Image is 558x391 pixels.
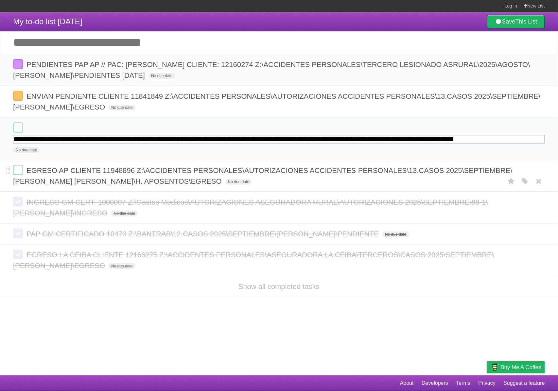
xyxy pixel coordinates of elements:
label: Done [13,165,23,175]
b: This List [515,18,537,25]
span: EGRESO LA CEIBA CLIENTE 12166275 Z:\ACCIDENTES PERSONALES\ASEGURADORA LA CEIBA\TERCEROS\CASOS 202... [13,251,494,270]
span: EGRESO AP CLIENTE 11948896 Z:\ACCIDENTES PERSONALES\AUTORIZACIONES ACCIDENTES PERSONALES\13.CASOS... [13,166,513,185]
span: No due date [109,263,135,269]
span: My to-do list [DATE] [13,17,82,26]
a: About [400,377,414,389]
span: No due date [13,147,40,153]
span: PENDIENTES PAP AP // PAC: [PERSON_NAME] CLIENTE: 12160274 Z:\ACCIDENTES PERSONALES\TERCERO LESION... [13,60,530,79]
a: Terms [456,377,471,389]
span: No due date [382,231,409,237]
label: Done [13,59,23,69]
a: Show all completed tasks [238,282,320,291]
span: No due date [148,73,175,79]
span: No due date [109,105,135,110]
img: Buy me a coffee [490,362,499,373]
span: No due date [225,179,252,185]
a: Buy me a coffee [487,361,545,373]
label: Done [13,229,23,238]
span: INGRESO GM CERT: 1000007 Z:\Gastos Medicos\AUTORIZACIONES ASEGURADORA RURAL\AUTORIZACIONES 2025\S... [13,198,488,217]
label: Done [13,249,23,259]
a: Developers [422,377,448,389]
label: Done [13,123,23,132]
label: Done [13,91,23,101]
label: Done [13,197,23,207]
span: No due date [111,211,138,216]
a: Suggest a feature [504,377,545,389]
span: PAP GM CERTIFICADO 10473 Z:\BANTRAB\12.CASOS 2025\SEPTIEMBRE\[PERSON_NAME]\PENDIENTE [26,230,380,238]
a: Privacy [479,377,496,389]
span: ENVIAN PENDIENTE CLIENTE 11841849 Z:\ACCIDENTES PERSONALES\AUTORIZACIONES ACCIDENTES PERSONALES\1... [13,92,541,111]
label: Star task [505,176,517,187]
a: SaveThis List [487,15,545,28]
span: Buy me a coffee [501,362,542,373]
